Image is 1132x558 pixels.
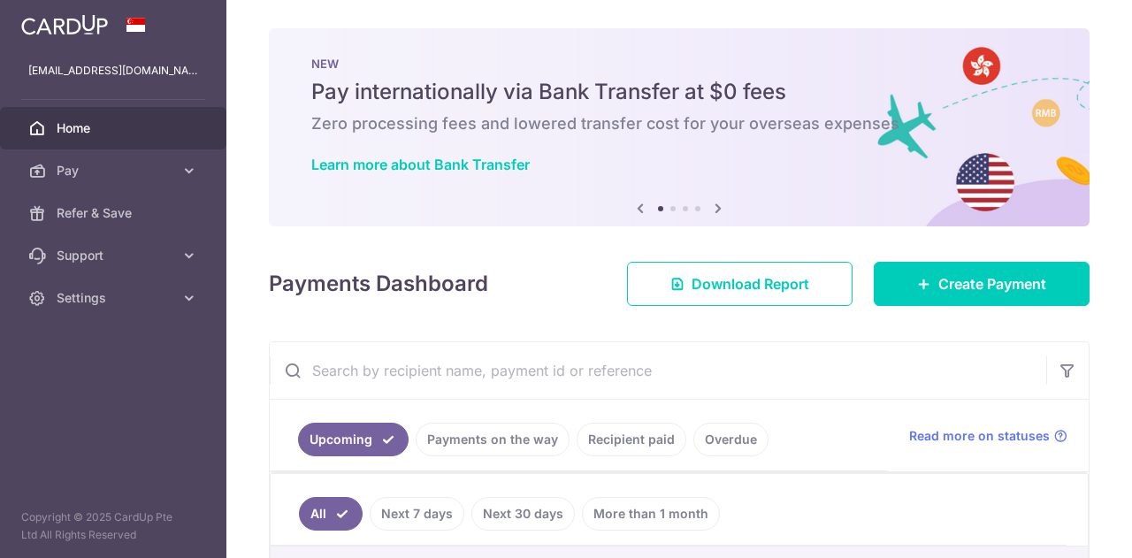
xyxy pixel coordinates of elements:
[269,268,488,300] h4: Payments Dashboard
[1019,505,1114,549] iframe: Opens a widget where you can find more information
[471,497,575,531] a: Next 30 days
[28,62,198,80] p: [EMAIL_ADDRESS][DOMAIN_NAME]
[938,273,1046,294] span: Create Payment
[909,427,1050,445] span: Read more on statuses
[57,162,173,180] span: Pay
[311,113,1047,134] h6: Zero processing fees and lowered transfer cost for your overseas expenses
[311,78,1047,106] h5: Pay internationally via Bank Transfer at $0 fees
[21,14,108,35] img: CardUp
[311,156,530,173] a: Learn more about Bank Transfer
[57,247,173,264] span: Support
[416,423,570,456] a: Payments on the way
[270,342,1046,399] input: Search by recipient name, payment id or reference
[57,289,173,307] span: Settings
[269,28,1090,226] img: Bank transfer banner
[311,57,1047,71] p: NEW
[298,423,409,456] a: Upcoming
[299,497,363,531] a: All
[370,497,464,531] a: Next 7 days
[57,204,173,222] span: Refer & Save
[874,262,1090,306] a: Create Payment
[693,423,769,456] a: Overdue
[57,119,173,137] span: Home
[909,427,1067,445] a: Read more on statuses
[627,262,853,306] a: Download Report
[582,497,720,531] a: More than 1 month
[692,273,809,294] span: Download Report
[577,423,686,456] a: Recipient paid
